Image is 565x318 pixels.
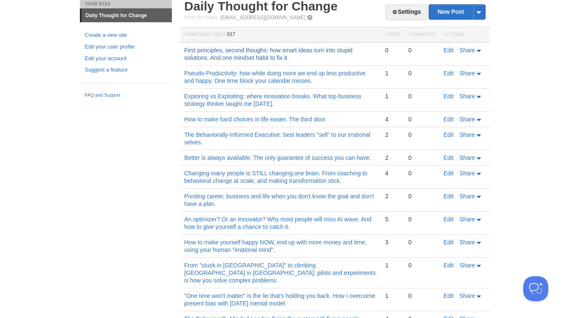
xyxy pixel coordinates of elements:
iframe: Help Scout Beacon - Open [523,276,548,301]
div: 0 [408,262,435,269]
div: 0 [408,154,435,162]
div: 0 [408,169,435,177]
a: Edit [444,116,454,123]
div: 1 [385,292,400,300]
div: 1 [385,262,400,269]
a: Changing many people is STILL changing one brain. From coaching to behavioral change at scale, an... [184,170,368,184]
a: An optimizer? Or an Innovator? Why most people will miss AI wave. And how to give yourself a chan... [184,216,371,230]
span: Share [460,131,475,138]
span: Share [460,70,475,77]
a: Better is always available. The only guarantee of success you can have. [184,154,371,161]
a: Edit [444,239,454,246]
a: Edit [444,154,454,161]
span: Share [460,170,475,177]
div: 0 [408,46,435,54]
div: 0 [408,131,435,138]
a: Edit your user profile [85,43,167,51]
span: Share [460,116,475,123]
a: Suggest a feature [85,66,167,74]
a: The Behaviorally-Informed Executive: best leaders "sell" to our irrational selves. [184,131,371,146]
div: 0 [408,69,435,77]
div: 0 [408,115,435,123]
a: Pivoting career, business and life when you don't know the goal and don't have a plan. [184,193,374,207]
a: Edit [444,131,454,138]
a: First principles, second thoughs: how smart ideas turn into stupid solutions. And one mindset hab... [184,47,353,61]
span: Share [460,239,475,246]
div: 0 [408,292,435,300]
a: From "stuck in [GEOGRAPHIC_DATA]" to climbing [GEOGRAPHIC_DATA] in [GEOGRAPHIC_DATA]: pilots and ... [184,262,376,284]
a: How to make hard choices in life easier. The third door. [184,116,327,123]
a: Edit [444,170,454,177]
span: Post by Email [184,15,219,20]
div: 5 [385,215,400,223]
span: Share [460,193,475,200]
a: Edit [444,93,454,100]
a: Edit [444,262,454,269]
a: Edit [444,193,454,200]
a: "One time won't matter" is the lie that's holding you back. How I overcome present bias with [DAT... [184,292,376,307]
a: FAQ and Support [85,92,167,99]
span: Share [460,93,475,100]
a: Edit [444,216,454,223]
div: 2 [385,131,400,138]
div: 2 [385,192,400,200]
div: 3 [385,238,400,246]
a: Create a new site [85,31,167,40]
div: 0 [408,192,435,200]
span: Share [460,216,475,223]
a: Edit [444,70,454,77]
span: Share [460,154,475,161]
span: 517 [227,31,235,37]
div: 0 [385,46,400,54]
div: 4 [385,169,400,177]
a: Edit your account [85,54,167,63]
a: Daily Thought for Change [82,9,172,22]
div: 1 [385,69,400,77]
a: Exploring vs Exploiting: where innovation breaks. What top business strategy thinker taught me [D... [184,93,361,107]
div: 0 [408,215,435,223]
a: Edit [444,292,454,299]
a: Pseudo-Productivity: how while doing more we end up less productive and happy. One time block you... [184,70,366,84]
a: New Post [429,5,485,19]
div: 0 [408,238,435,246]
div: 4 [385,115,400,123]
span: Share [460,47,475,54]
span: Share [460,292,475,299]
div: 0 [408,92,435,100]
th: Views [381,27,404,43]
a: How to make yourself happy NOW, end up with more money and time, using your human "irrational mind". [184,239,367,253]
div: 2 [385,154,400,162]
a: [EMAIL_ADDRESS][DOMAIN_NAME] [220,15,305,21]
a: Edit [444,47,454,54]
th: Comments [404,27,439,43]
a: Settings [386,5,427,20]
th: Actions [440,27,490,43]
th: Homepage Views [180,27,381,43]
div: 1 [385,92,400,100]
span: Share [460,262,475,269]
